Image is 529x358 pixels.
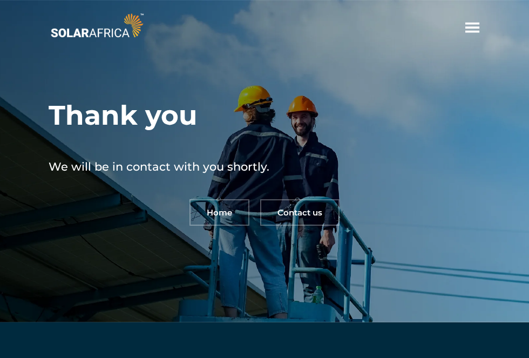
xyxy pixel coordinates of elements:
[277,208,322,217] span: Contact us
[260,199,340,226] a: Contact us
[464,19,480,36] a: hello
[49,97,197,134] h1: Thank you
[207,208,232,217] span: Home
[49,156,383,178] h5: We will be in contact with you shortly.
[189,199,249,226] a: Home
